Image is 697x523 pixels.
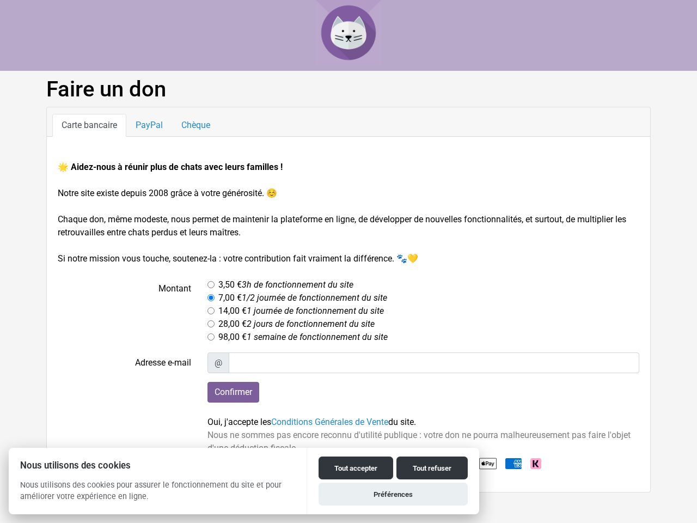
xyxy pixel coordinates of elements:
img: American Express [505,458,522,469]
a: PayPal [126,114,172,137]
form: Notre site existe depuis 2008 grâce à votre générosité. ☺️ Chaque don, même modeste, nous permet ... [58,161,639,472]
a: Chèque [172,114,219,137]
label: 7,00 € [218,291,387,305]
i: 2 jours de fonctionnement du site [247,319,375,329]
label: 28,00 € [218,318,375,331]
i: 1 journée de fonctionnement du site [247,306,384,316]
button: Préférences [319,483,468,506]
a: Carte bancaire [52,114,126,137]
button: Tout accepter [319,457,393,479]
label: Montant [50,278,199,344]
span: @ [207,352,229,373]
p: Nous utilisons des cookies pour assurer le fonctionnement du site et pour améliorer votre expérie... [9,479,307,511]
a: Conditions Générales de Vente [271,417,388,427]
img: Apple Pay [479,455,497,472]
label: 14,00 € [218,305,384,318]
label: Adresse e-mail [50,352,199,373]
h2: Nous utilisons des cookies [9,460,307,471]
label: 3,50 € [218,278,353,291]
input: Confirmer [207,382,259,403]
strong: 🌟 Aidez-nous à réunir plus de chats avec leurs familles ! [58,162,283,172]
h1: Faire un don [46,76,651,102]
i: 3h de fonctionnement du site [242,279,353,290]
i: 1 semaine de fonctionnement du site [247,332,388,342]
span: Nous ne sommes pas encore reconnu d'utilité publique : votre don ne pourra malheureusement pas fa... [207,430,631,453]
label: 98,00 € [218,331,388,344]
img: Klarna [530,458,541,469]
button: Tout refuser [396,457,468,479]
span: Oui, j'accepte les du site. [207,417,416,427]
i: 1/2 journée de fonctionnement du site [242,293,387,303]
